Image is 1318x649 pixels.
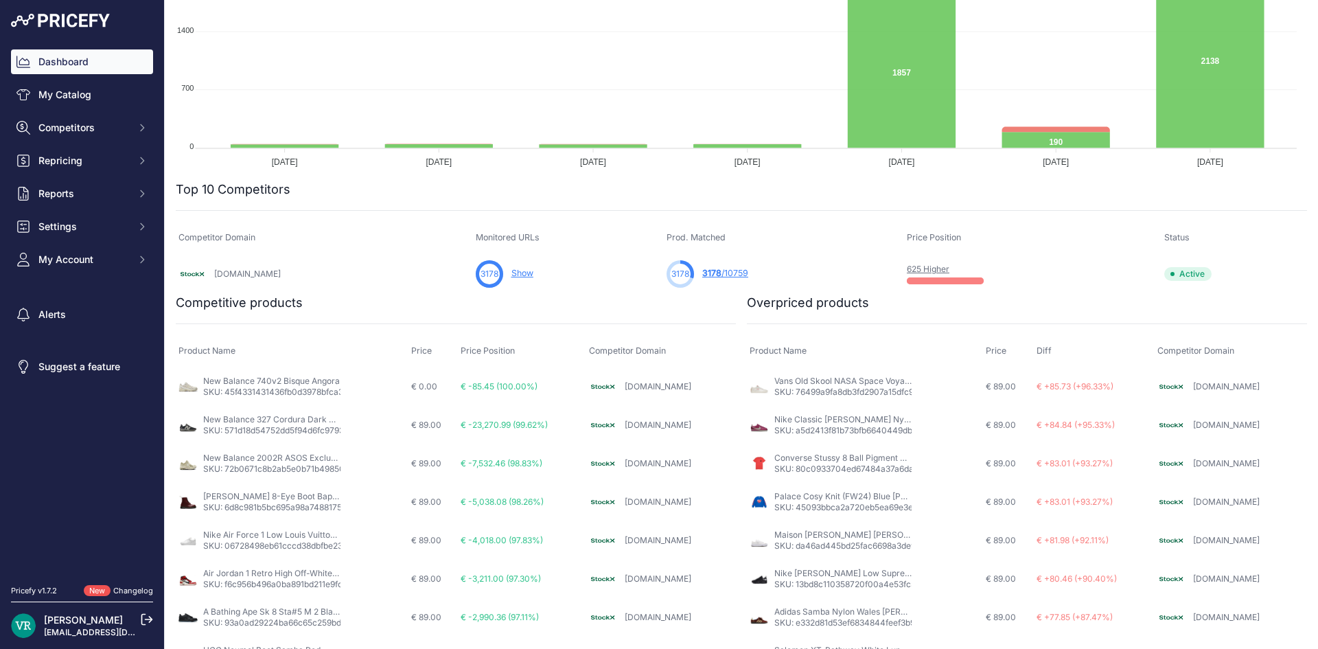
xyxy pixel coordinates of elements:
[11,302,153,327] a: Alerts
[625,458,691,468] a: [DOMAIN_NAME]
[986,458,1016,468] span: € 89.00
[203,568,367,578] a: Air Jordan 1 Retro High Off-White Chicago
[461,381,537,391] span: € -85.45 (100.00%)
[426,157,452,167] tspan: [DATE]
[203,425,340,436] p: SKU: 571d18d54752dd5f94d6fc97939286d7
[1164,267,1212,281] span: Active
[774,453,964,463] a: Converse Stussy 8 Ball Pigment Dyed Tee Guava
[511,268,533,278] a: Show
[907,232,961,242] span: Price Position
[589,345,666,356] span: Competitor Domain
[176,293,303,312] h2: Competitive products
[986,497,1016,507] span: € 89.00
[84,585,111,597] span: New
[203,453,394,463] a: New Balance 2002R ASOS Exclusive Light Green
[203,387,340,398] p: SKU: 45f4331431436fb0d3978bfca3d588f4
[774,579,912,590] p: SKU: 13bd8c110358720f00a4e53fc3da5b28
[702,268,748,278] a: 3178/10759
[461,612,539,622] span: € -2,990.36 (97.11%)
[986,573,1016,584] span: € 89.00
[181,84,194,92] tspan: 700
[11,148,153,173] button: Repricing
[907,264,949,274] a: 625 Higher
[11,214,153,239] button: Settings
[176,180,290,199] h2: Top 10 Competitors
[735,157,761,167] tspan: [DATE]
[411,381,437,391] span: € 0.00
[1157,345,1234,356] span: Competitor Domain
[461,345,515,356] span: Price Position
[774,502,912,513] p: SKU: 45093bbca2a720eb5ea69e3eac2a611c
[44,614,123,626] a: [PERSON_NAME]
[986,535,1016,545] span: € 89.00
[625,573,691,584] a: [DOMAIN_NAME]
[889,157,915,167] tspan: [DATE]
[774,617,912,628] p: SKU: e332d81d53ef6834844feef3b91e90b5
[178,232,255,242] span: Competitor Domain
[1037,573,1117,584] span: € +80.46 (+90.40%)
[461,573,541,584] span: € -3,211.00 (97.30%)
[774,530,1067,540] a: Maison [PERSON_NAME] [PERSON_NAME] OG Sole Nylon Puffer Low White
[44,627,187,637] a: [EMAIL_ADDRESS][DOMAIN_NAME]
[203,464,340,475] p: SKU: 72b0671c8b2ab5e0b71b49850d0ac04e
[178,345,235,356] span: Product Name
[625,420,691,430] a: [DOMAIN_NAME]
[113,586,153,595] a: Changelog
[461,535,543,545] span: € -4,018.00 (97.83%)
[38,154,128,168] span: Repricing
[461,420,548,430] span: € -23,270.99 (99.62%)
[411,612,441,622] span: € 89.00
[774,376,962,386] a: Vans Old Skool NASA Space Voyager True White
[1037,497,1113,507] span: € +83.01 (+93.27%)
[411,573,441,584] span: € 89.00
[203,606,343,617] a: A Bathing Ape Sk 8 Sta#5 M 2 Black
[986,420,1016,430] span: € 89.00
[11,82,153,107] a: My Catalog
[667,232,726,242] span: Prod. Matched
[203,579,340,590] p: SKU: f6c956b496a0ba891bd211e9fc7ca978
[203,414,348,424] a: New Balance 327 Cordura Dark Grey
[177,26,194,34] tspan: 1400
[774,491,959,501] a: Palace Cosy Knit (FW24) Blue [PERSON_NAME]
[986,381,1016,391] span: € 89.00
[1193,420,1260,430] a: [DOMAIN_NAME]
[203,540,340,551] p: SKU: 06728498eb61cccd38dbfbe23735c0ed
[203,376,340,386] a: New Balance 740v2 Bisque Angora
[986,345,1006,356] span: Price
[38,121,128,135] span: Competitors
[38,187,128,201] span: Reports
[203,491,371,501] a: [PERSON_NAME] 8-Eye Boot Bape Oxblood
[411,420,441,430] span: € 89.00
[986,612,1016,622] span: € 89.00
[1193,458,1260,468] a: [DOMAIN_NAME]
[774,540,912,551] p: SKU: da46ad445bd25fac6698a3de9dad16c3
[461,458,542,468] span: € -7,532.46 (98.83%)
[11,181,153,206] button: Reports
[11,115,153,140] button: Competitors
[750,345,807,356] span: Product Name
[625,497,691,507] a: [DOMAIN_NAME]
[1164,232,1190,242] span: Status
[774,425,912,436] p: SKU: a5d2413f81b73bfb6640449dbc66efa4
[774,464,912,475] p: SKU: 80c0933704ed67484a37a6da90b6a397
[203,502,340,513] p: SKU: 6d8c981b5bc695a98a7488175d93cdeb
[1043,157,1069,167] tspan: [DATE]
[411,535,441,545] span: € 89.00
[203,530,360,540] a: Nike Air Force 1 Low Louis Vuitton White
[625,612,691,622] a: [DOMAIN_NAME]
[747,293,869,312] h2: Overpriced products
[481,268,498,280] span: 3178
[1037,420,1115,430] span: € +84.84 (+95.33%)
[1037,458,1113,468] span: € +83.01 (+93.27%)
[1193,535,1260,545] a: [DOMAIN_NAME]
[411,345,432,356] span: Price
[189,142,194,150] tspan: 0
[11,49,153,569] nav: Sidebar
[411,497,441,507] span: € 89.00
[671,268,689,280] span: 3178
[774,414,1032,424] a: Nike Classic [PERSON_NAME] Nylon Active Fuchsia Summit White
[702,268,721,278] span: 3178
[411,458,441,468] span: € 89.00
[11,14,110,27] img: Pricefy Logo
[1197,157,1223,167] tspan: [DATE]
